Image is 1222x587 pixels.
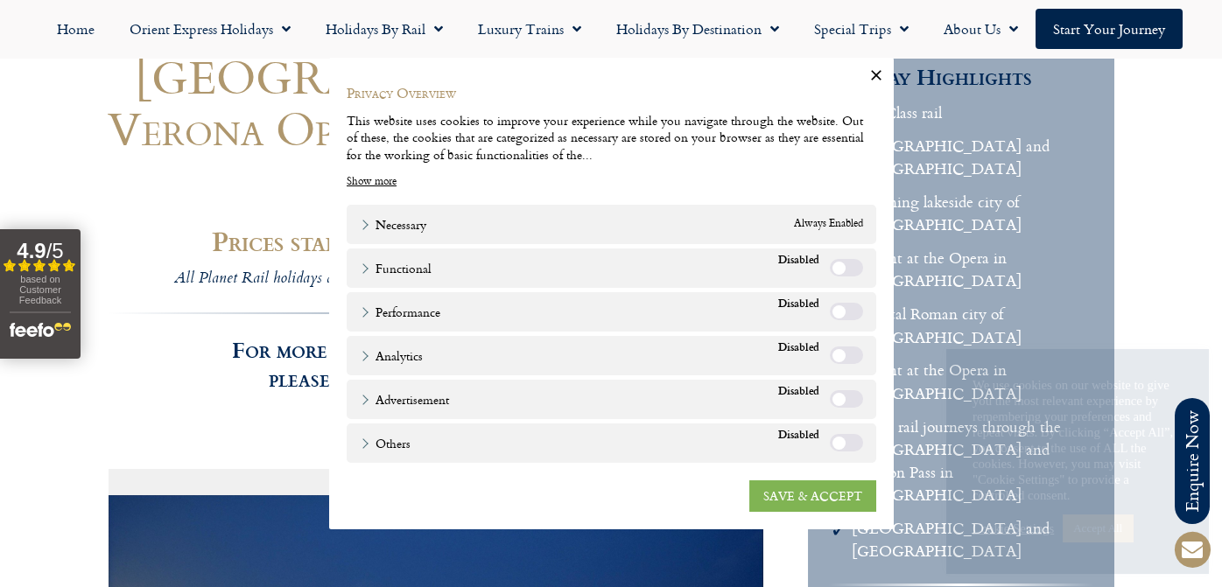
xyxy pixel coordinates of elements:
[347,173,397,189] a: Show more
[749,480,876,512] a: SAVE & ACCEPT
[360,303,440,321] a: Performance
[360,346,423,365] a: Analytics
[347,84,876,102] h4: Privacy Overview
[360,390,449,409] a: Advertisement
[360,215,426,234] a: Necessary
[794,215,863,234] span: Always Enabled
[360,259,432,277] a: Functional
[347,111,876,163] div: This website uses cookies to improve your experience while you navigate through the website. Out ...
[360,434,411,452] a: Others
